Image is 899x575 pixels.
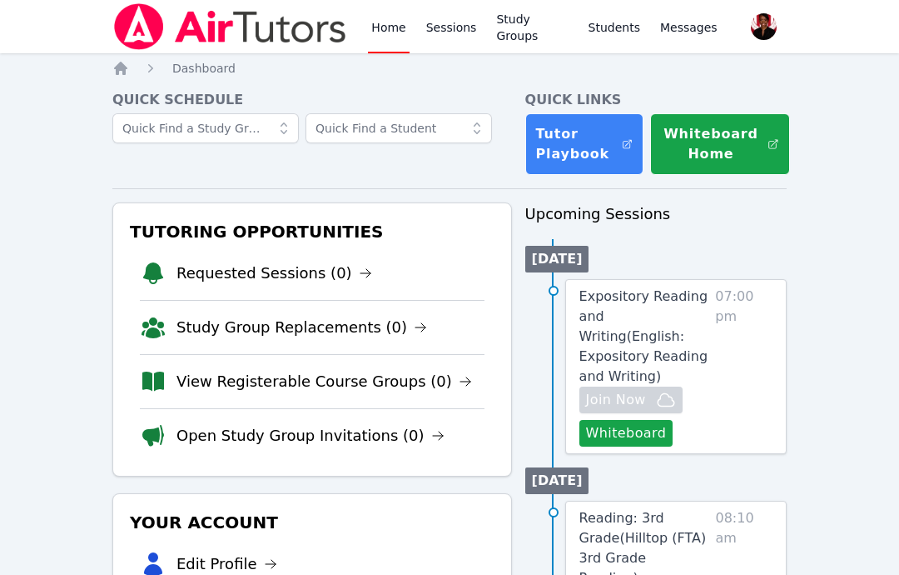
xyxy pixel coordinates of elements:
[112,90,512,110] h4: Quick Schedule
[176,316,427,339] a: Study Group Replacements (0)
[660,19,718,36] span: Messages
[172,60,236,77] a: Dashboard
[112,60,787,77] nav: Breadcrumb
[715,287,772,447] span: 07:00 pm
[176,424,445,447] a: Open Study Group Invitations (0)
[127,507,498,537] h3: Your Account
[579,288,708,384] span: Expository Reading and Writing ( English: Expository Reading and Writing )
[579,287,709,387] a: Expository Reading and Writing(English: Expository Reading and Writing)
[127,217,498,247] h3: Tutoring Opportunities
[112,3,348,50] img: Air Tutors
[525,202,787,226] h3: Upcoming Sessions
[176,262,372,285] a: Requested Sessions (0)
[650,113,790,175] button: Whiteboard Home
[305,113,492,143] input: Quick Find a Student
[525,246,589,272] li: [DATE]
[525,467,589,494] li: [DATE]
[525,113,643,175] a: Tutor Playbook
[172,62,236,75] span: Dashboard
[525,90,787,110] h4: Quick Links
[579,420,673,447] button: Whiteboard
[176,370,472,393] a: View Registerable Course Groups (0)
[586,390,646,410] span: Join Now
[112,113,299,143] input: Quick Find a Study Group
[579,387,683,413] button: Join Now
